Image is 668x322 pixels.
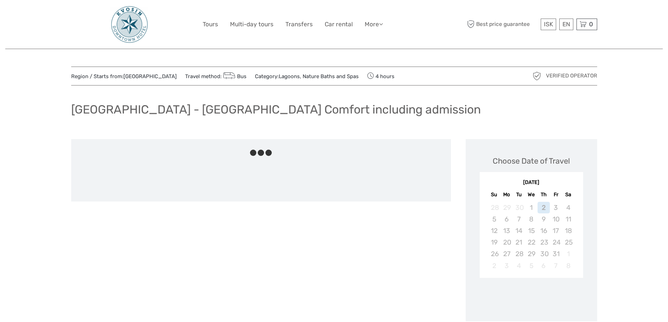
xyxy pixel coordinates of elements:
[562,213,574,225] div: Not available Saturday, October 11th, 2025
[559,19,573,30] div: EN
[222,73,247,80] a: Bus
[538,260,550,272] div: Not available Thursday, November 6th, 2025
[525,190,537,199] div: We
[203,19,218,29] a: Tours
[367,71,394,81] span: 4 hours
[279,73,359,80] a: Lagoons, Nature Baths and Spas
[531,70,542,82] img: verified_operator_grey_128.png
[71,102,481,117] h1: [GEOGRAPHIC_DATA] - [GEOGRAPHIC_DATA] Comfort including admission
[488,225,500,237] div: Not available Sunday, October 12th, 2025
[550,213,562,225] div: Not available Friday, October 10th, 2025
[538,225,550,237] div: Not available Thursday, October 16th, 2025
[488,248,500,260] div: Not available Sunday, October 26th, 2025
[480,179,583,186] div: [DATE]
[562,237,574,248] div: Not available Saturday, October 25th, 2025
[525,202,537,213] div: Not available Wednesday, October 1st, 2025
[500,213,513,225] div: Not available Monday, October 6th, 2025
[588,21,594,28] span: 0
[562,190,574,199] div: Sa
[525,225,537,237] div: Not available Wednesday, October 15th, 2025
[538,213,550,225] div: Not available Thursday, October 9th, 2025
[513,260,525,272] div: Not available Tuesday, November 4th, 2025
[365,19,383,29] a: More
[525,248,537,260] div: Not available Wednesday, October 29th, 2025
[513,225,525,237] div: Not available Tuesday, October 14th, 2025
[544,21,553,28] span: ISK
[255,73,359,80] span: Category:
[482,202,581,272] div: month 2025-10
[110,5,148,43] img: 48-093e29fa-b2a2-476f-8fe8-72743a87ce49_logo_big.jpg
[488,260,500,272] div: Not available Sunday, November 2nd, 2025
[513,190,525,199] div: Tu
[488,237,500,248] div: Not available Sunday, October 19th, 2025
[550,248,562,260] div: Not available Friday, October 31st, 2025
[488,213,500,225] div: Not available Sunday, October 5th, 2025
[500,248,513,260] div: Not available Monday, October 27th, 2025
[513,213,525,225] div: Not available Tuesday, October 7th, 2025
[500,202,513,213] div: Not available Monday, September 29th, 2025
[550,202,562,213] div: Not available Friday, October 3rd, 2025
[562,260,574,272] div: Not available Saturday, November 8th, 2025
[550,237,562,248] div: Not available Friday, October 24th, 2025
[550,190,562,199] div: Fr
[513,202,525,213] div: Not available Tuesday, September 30th, 2025
[562,202,574,213] div: Not available Saturday, October 4th, 2025
[488,202,500,213] div: Not available Sunday, September 28th, 2025
[538,202,550,213] div: Not available Thursday, October 2nd, 2025
[493,156,570,166] div: Choose Date of Travel
[466,19,539,30] span: Best price guarantee
[500,260,513,272] div: Not available Monday, November 3rd, 2025
[538,237,550,248] div: Not available Thursday, October 23rd, 2025
[285,19,313,29] a: Transfers
[546,72,597,80] span: Verified Operator
[325,19,353,29] a: Car rental
[562,248,574,260] div: Not available Saturday, November 1st, 2025
[230,19,274,29] a: Multi-day tours
[562,225,574,237] div: Not available Saturday, October 18th, 2025
[525,213,537,225] div: Not available Wednesday, October 8th, 2025
[500,225,513,237] div: Not available Monday, October 13th, 2025
[550,260,562,272] div: Not available Friday, November 7th, 2025
[500,190,513,199] div: Mo
[529,296,534,301] div: Loading...
[185,71,247,81] span: Travel method:
[123,73,177,80] a: [GEOGRAPHIC_DATA]
[71,73,177,80] span: Region / Starts from:
[538,190,550,199] div: Th
[550,225,562,237] div: Not available Friday, October 17th, 2025
[525,237,537,248] div: Not available Wednesday, October 22nd, 2025
[538,248,550,260] div: Not available Thursday, October 30th, 2025
[500,237,513,248] div: Not available Monday, October 20th, 2025
[513,248,525,260] div: Not available Tuesday, October 28th, 2025
[488,190,500,199] div: Su
[525,260,537,272] div: Not available Wednesday, November 5th, 2025
[513,237,525,248] div: Not available Tuesday, October 21st, 2025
